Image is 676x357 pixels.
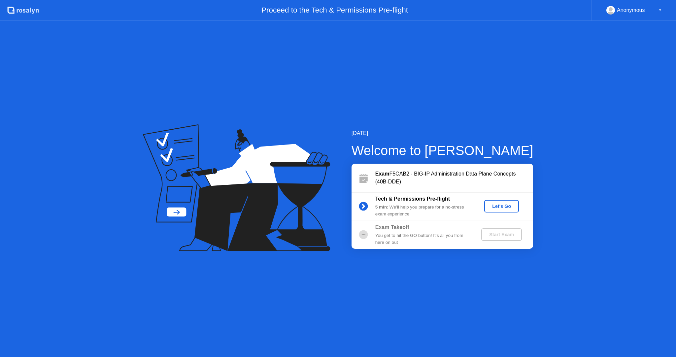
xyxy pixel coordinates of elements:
[375,232,470,246] div: You get to hit the GO button! It’s all you from here on out
[617,6,645,15] div: Anonymous
[375,205,387,210] b: 5 min
[375,196,450,202] b: Tech & Permissions Pre-flight
[487,204,516,209] div: Let's Go
[375,171,389,177] b: Exam
[375,204,470,217] div: : We’ll help you prepare for a no-stress exam experience
[375,170,533,186] div: F5CAB2 - BIG-IP Administration Data Plane Concepts (40B-DDE)
[659,6,662,15] div: ▼
[375,224,409,230] b: Exam Takeoff
[484,232,519,237] div: Start Exam
[484,200,519,212] button: Let's Go
[481,228,522,241] button: Start Exam
[352,141,533,160] div: Welcome to [PERSON_NAME]
[352,129,533,137] div: [DATE]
